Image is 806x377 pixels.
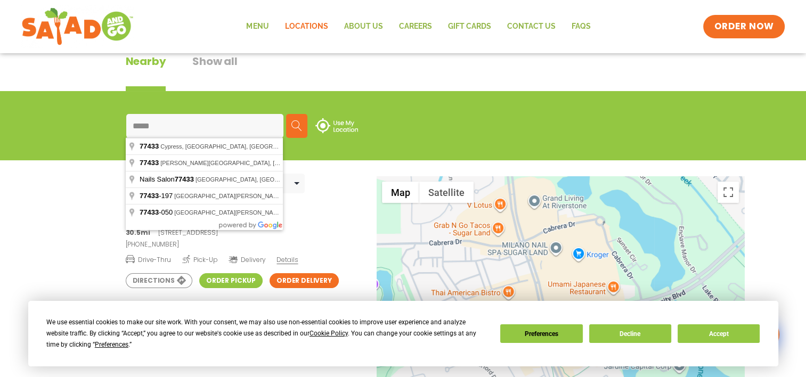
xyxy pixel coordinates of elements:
span: [GEOGRAPHIC_DATA][PERSON_NAME], [GEOGRAPHIC_DATA] - [GEOGRAPHIC_DATA], [GEOGRAPHIC_DATA] [174,209,478,216]
a: FAQs [563,14,598,39]
span: 77433 [140,142,159,150]
span: -050 [140,208,174,216]
span: ORDER NOW [714,20,774,33]
div: We use essential cookies to make our site work. With your consent, we may also use non-essential ... [46,317,487,350]
img: new-SAG-logo-768×292 [21,5,134,48]
span: Details [276,255,298,264]
button: Preferences [500,324,582,343]
button: Decline [589,324,671,343]
nav: Menu [238,14,598,39]
a: Directions [126,273,192,288]
span: [GEOGRAPHIC_DATA], [GEOGRAPHIC_DATA] [196,176,321,183]
a: Locations [276,14,336,39]
span: Preferences [95,341,128,348]
span: [PERSON_NAME][GEOGRAPHIC_DATA], [GEOGRAPHIC_DATA] [160,160,334,166]
a: Menu [238,14,276,39]
span: Pick-Up [182,254,218,265]
strong: 30.5mi [126,228,150,237]
a: [PHONE_NUMBER] [126,240,355,249]
button: Accept [678,324,760,343]
span: Drive-Thru [126,254,171,265]
span: 77433 [175,175,194,183]
a: Careers [390,14,439,39]
img: use-location.svg [315,118,358,133]
button: Show street map [382,182,419,203]
span: -197 [140,192,174,200]
div: Tabbed content [126,53,264,91]
span: Nails Salon [140,175,196,183]
span: 77433 [140,192,159,200]
div: Cookie Consent Prompt [28,301,778,366]
span: Cookie Policy [310,330,348,337]
div: Nearby [126,53,166,91]
span: 77433 [140,159,159,167]
span: Cypress, [GEOGRAPHIC_DATA], [GEOGRAPHIC_DATA] [160,143,311,150]
span: 77433 [140,208,159,216]
a: Contact Us [499,14,563,39]
span: Delivery [229,255,265,265]
a: ORDER NOW [703,15,784,38]
button: Show all [192,53,237,91]
button: Toggle fullscreen view [718,182,739,203]
a: Drive-Thru Pick-Up Delivery Details [126,251,355,265]
a: Order Pickup [199,273,263,288]
p: [STREET_ADDRESS] [126,228,355,237]
span: [GEOGRAPHIC_DATA][PERSON_NAME], [GEOGRAPHIC_DATA] - [GEOGRAPHIC_DATA], [GEOGRAPHIC_DATA] [174,193,478,199]
button: Show satellite imagery [419,182,474,203]
a: GIFT CARDS [439,14,499,39]
a: Order Delivery [270,273,339,288]
a: About Us [336,14,390,39]
img: search.svg [291,120,302,131]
